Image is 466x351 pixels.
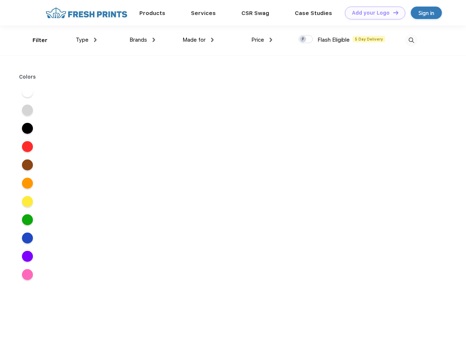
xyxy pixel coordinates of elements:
a: Products [139,10,165,16]
div: Filter [33,36,48,45]
a: Services [191,10,216,16]
span: Price [251,37,264,43]
img: fo%20logo%202.webp [44,7,129,19]
img: dropdown.png [270,38,272,42]
img: dropdown.png [153,38,155,42]
span: Made for [183,37,206,43]
span: Type [76,37,89,43]
span: Brands [129,37,147,43]
span: 5 Day Delivery [353,36,385,42]
img: dropdown.png [94,38,97,42]
a: Sign in [411,7,442,19]
div: Colors [14,73,42,81]
a: CSR Swag [241,10,269,16]
img: DT [393,11,398,15]
img: desktop_search.svg [405,34,417,46]
div: Add your Logo [352,10,390,16]
img: dropdown.png [211,38,214,42]
div: Sign in [418,9,434,17]
span: Flash Eligible [317,37,350,43]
